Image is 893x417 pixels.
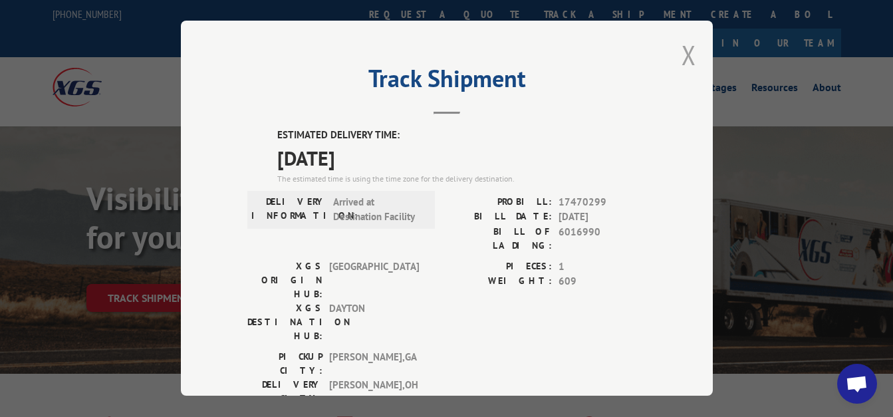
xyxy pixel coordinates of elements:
label: XGS DESTINATION HUB: [247,301,322,343]
button: Close modal [682,37,696,72]
span: 609 [559,274,646,289]
a: Open chat [837,364,877,404]
label: WEIGHT: [447,274,552,289]
span: Arrived at Destination Facility [333,195,423,225]
span: [PERSON_NAME] , OH [329,378,419,406]
span: 6016990 [559,225,646,253]
span: [DATE] [559,209,646,225]
h2: Track Shipment [247,69,646,94]
span: [DATE] [277,143,646,173]
span: [PERSON_NAME] , GA [329,350,419,378]
label: DELIVERY INFORMATION: [251,195,326,225]
label: BILL OF LADING: [447,225,552,253]
div: The estimated time is using the time zone for the delivery destination. [277,173,646,185]
span: 17470299 [559,195,646,210]
label: DELIVERY CITY: [247,378,322,406]
label: ESTIMATED DELIVERY TIME: [277,128,646,143]
span: [GEOGRAPHIC_DATA] [329,259,419,301]
label: BILL DATE: [447,209,552,225]
label: PROBILL: [447,195,552,210]
label: PICKUP CITY: [247,350,322,378]
span: DAYTON [329,301,419,343]
span: 1 [559,259,646,275]
label: XGS ORIGIN HUB: [247,259,322,301]
label: PIECES: [447,259,552,275]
